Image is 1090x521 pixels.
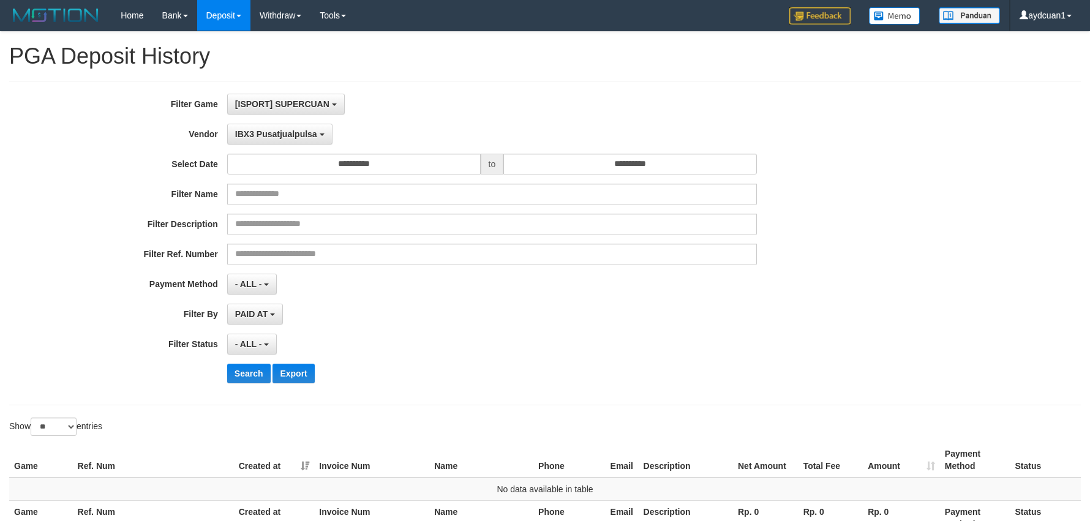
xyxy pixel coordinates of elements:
[235,99,329,109] span: [ISPORT] SUPERCUAN
[9,418,102,436] label: Show entries
[227,364,271,383] button: Search
[9,443,73,478] th: Game
[235,129,317,139] span: IBX3 Pusatjualpulsa
[9,478,1081,501] td: No data available in table
[869,7,920,24] img: Button%20Memo.svg
[863,443,940,478] th: Amount: activate to sort column ascending
[73,443,234,478] th: Ref. Num
[234,443,315,478] th: Created at: activate to sort column ascending
[272,364,314,383] button: Export
[227,334,277,354] button: - ALL -
[639,443,733,478] th: Description
[799,443,863,478] th: Total Fee
[1010,443,1081,478] th: Status
[9,6,102,24] img: MOTION_logo.png
[235,279,262,289] span: - ALL -
[227,274,277,294] button: - ALL -
[235,339,262,349] span: - ALL -
[606,443,639,478] th: Email
[314,443,429,478] th: Invoice Num
[235,309,268,319] span: PAID AT
[9,44,1081,69] h1: PGA Deposit History
[533,443,605,478] th: Phone
[429,443,533,478] th: Name
[733,443,799,478] th: Net Amount
[789,7,851,24] img: Feedback.jpg
[481,154,504,174] span: to
[31,418,77,436] select: Showentries
[227,94,345,114] button: [ISPORT] SUPERCUAN
[940,443,1010,478] th: Payment Method
[227,124,333,144] button: IBX3 Pusatjualpulsa
[227,304,283,324] button: PAID AT
[939,7,1000,24] img: panduan.png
